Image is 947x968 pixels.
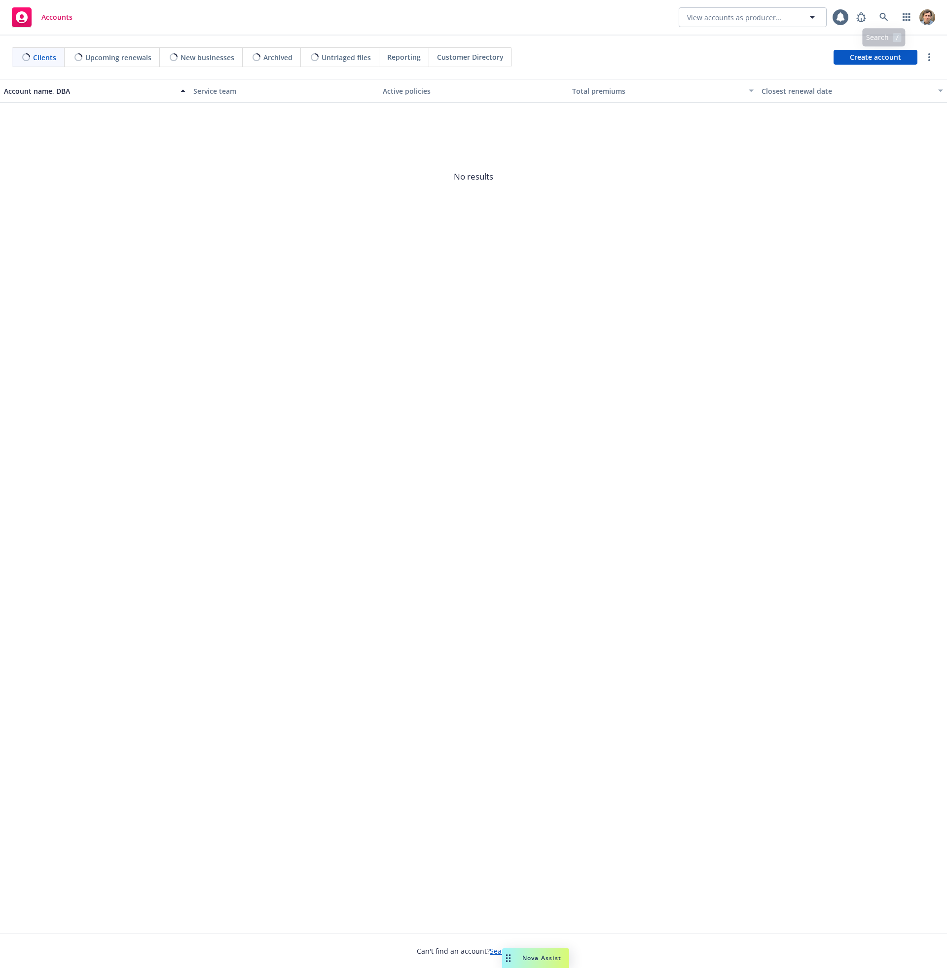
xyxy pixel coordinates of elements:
a: Report a Bug [851,7,871,27]
span: Clients [33,52,56,63]
button: Closest renewal date [758,79,947,103]
div: Closest renewal date [762,86,932,96]
span: New businesses [181,52,234,63]
button: Total premiums [568,79,758,103]
span: Untriaged files [322,52,371,63]
span: Accounts [41,13,73,21]
a: Search [874,7,894,27]
button: Service team [189,79,379,103]
button: Active policies [379,79,568,103]
a: Switch app [897,7,916,27]
span: Nova Assist [522,954,561,962]
a: Create account [834,50,917,65]
span: View accounts as producer... [687,12,782,23]
div: Active policies [383,86,564,96]
span: Reporting [387,52,421,62]
button: View accounts as producer... [679,7,827,27]
span: Upcoming renewals [85,52,151,63]
span: Customer Directory [437,52,504,62]
button: Nova Assist [502,948,569,968]
span: Can't find an account? [417,946,530,956]
img: photo [919,9,935,25]
div: Total premiums [572,86,743,96]
a: Search for it [490,946,530,956]
div: Account name, DBA [4,86,175,96]
span: Create account [850,48,901,67]
a: Accounts [8,3,76,31]
a: more [923,51,935,63]
div: Drag to move [502,948,514,968]
span: Archived [263,52,292,63]
div: Service team [193,86,375,96]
